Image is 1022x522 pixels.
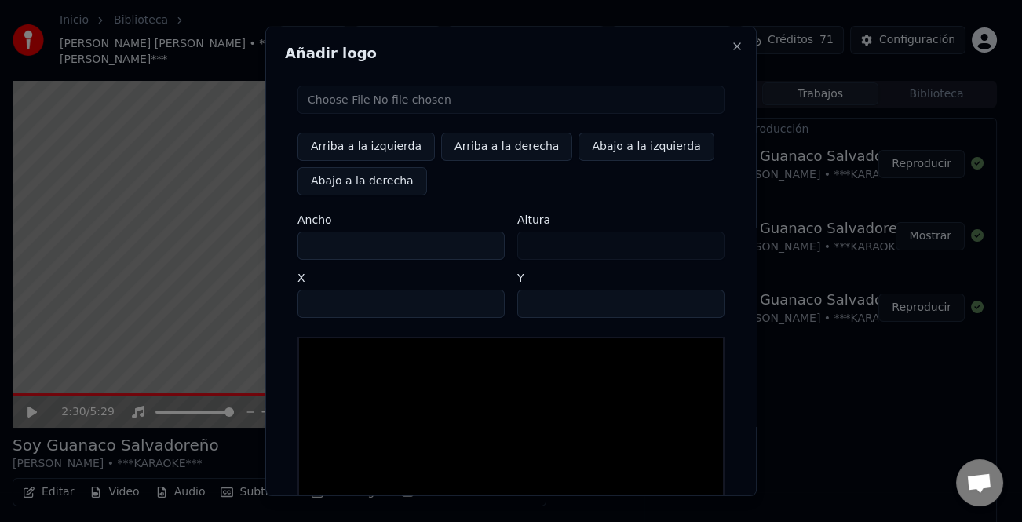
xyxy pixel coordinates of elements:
label: Ancho [297,214,505,224]
h2: Añadir logo [285,46,737,60]
label: X [297,272,505,283]
button: Arriba a la izquierda [297,132,435,160]
button: Abajo a la izquierda [579,132,714,160]
button: Abajo a la derecha [297,166,427,195]
label: Y [517,272,725,283]
button: Arriba a la derecha [441,132,572,160]
label: Altura [517,214,725,224]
